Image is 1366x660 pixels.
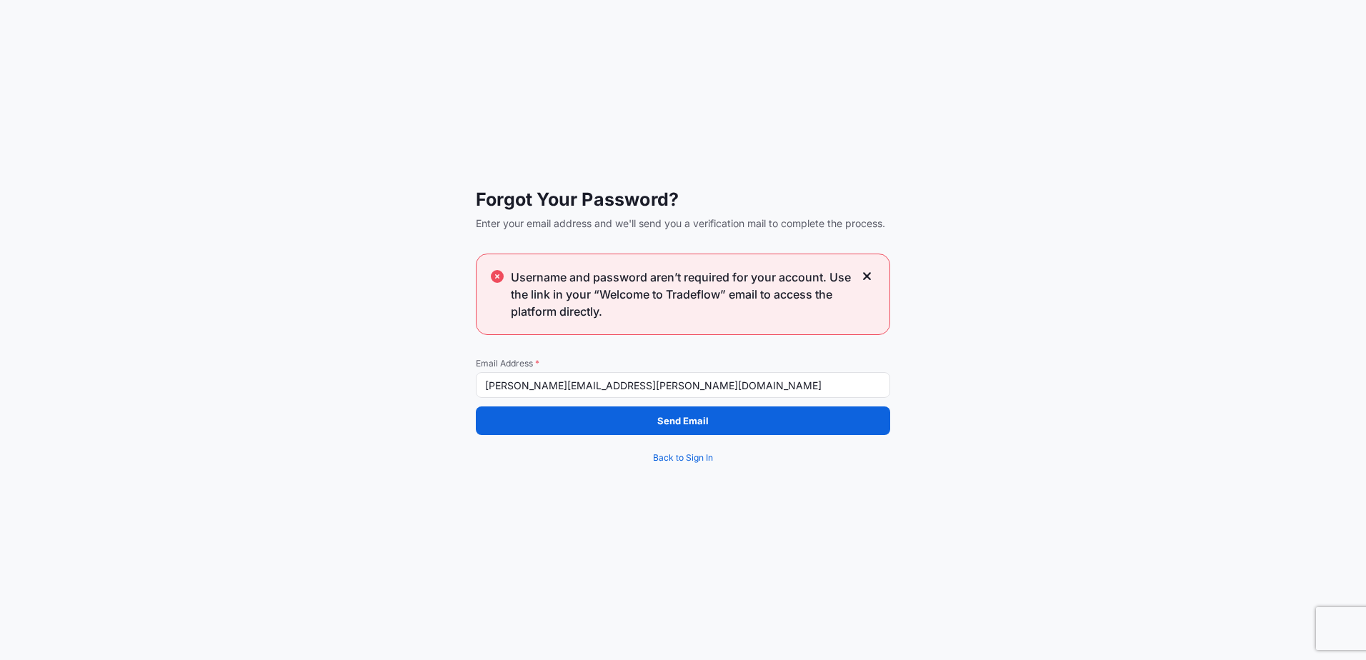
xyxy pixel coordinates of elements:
[476,188,890,211] span: Forgot Your Password?
[511,269,854,320] span: Username and password aren’t required for your account. Use the link in your “Welcome to Tradeflo...
[653,451,713,465] span: Back to Sign In
[476,358,890,369] span: Email Address
[657,414,709,428] p: Send Email
[476,372,890,398] input: example@gmail.com
[476,406,890,435] button: Send Email
[476,216,890,231] span: Enter your email address and we'll send you a verification mail to complete the process.
[476,444,890,472] a: Back to Sign In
